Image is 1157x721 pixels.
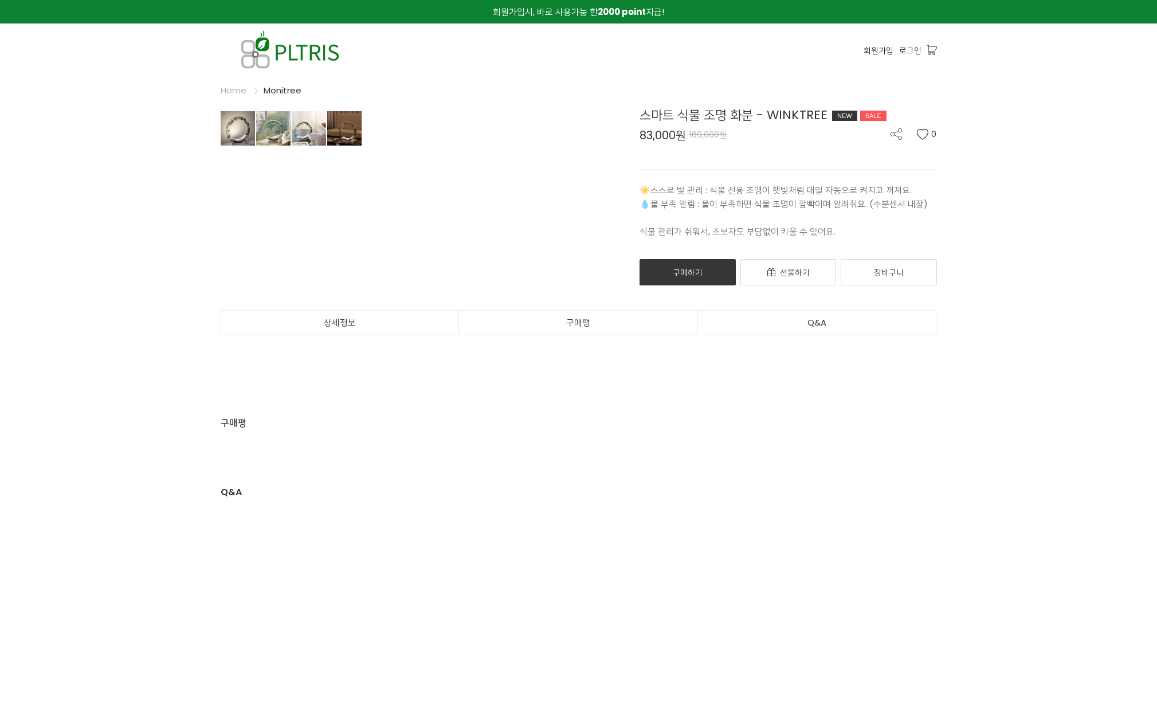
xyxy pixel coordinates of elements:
[916,128,937,140] button: 0
[841,259,937,285] a: 장바구니
[740,259,837,285] a: 선물하기
[264,84,301,96] a: Monitree
[221,311,459,335] a: 상세정보
[640,130,686,141] span: 83,000원
[640,197,937,211] p: 💧물 부족 알림 : 물이 부족하면 식물 조명이 깜빡이며 알려줘요. (수분센서 내장)
[221,416,246,439] div: 구매평
[698,311,936,335] a: Q&A
[780,267,810,278] span: 선물하기
[860,111,887,121] div: SALE
[832,111,857,121] div: NEW
[493,6,664,18] span: 회원가입시, 바로 사용가능 한 지급!
[640,225,937,238] p: 식물 관리가 쉬워서, 초보자도 부담없이 키울 수 있어요.
[459,311,697,335] a: 구매평
[598,6,646,18] strong: 2000 point
[931,128,937,140] span: 0
[864,44,893,57] a: 회원가입
[689,129,727,140] span: 160,000원
[221,485,242,508] div: Q&A
[640,259,736,285] a: 구매하기
[640,105,937,124] div: 스마트 식물 조명 화분 - WINKTREE
[899,44,921,57] a: 로그인
[221,84,246,96] a: Home
[640,183,937,197] p: ☀️스스로 빛 관리 : 식물 전용 조명이 햇빛처럼 매일 자동으로 켜지고 꺼져요.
